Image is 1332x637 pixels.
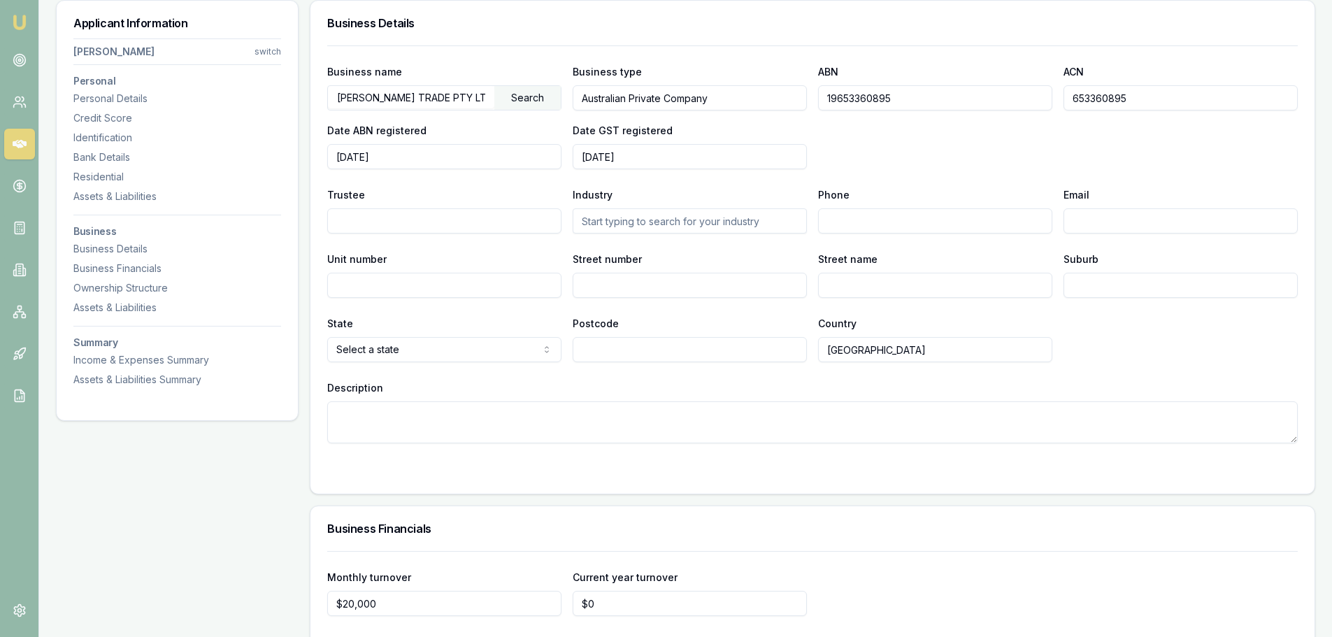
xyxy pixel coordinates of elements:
[73,373,281,387] div: Assets & Liabilities Summary
[327,317,353,329] label: State
[573,591,807,616] input: $
[573,317,619,329] label: Postcode
[73,92,281,106] div: Personal Details
[73,76,281,86] h3: Personal
[327,571,411,583] label: Monthly turnover
[327,144,561,169] input: YYYY-MM-DD
[73,281,281,295] div: Ownership Structure
[573,66,642,78] label: Business type
[73,301,281,315] div: Assets & Liabilities
[73,353,281,367] div: Income & Expenses Summary
[327,253,387,265] label: Unit number
[818,66,838,78] label: ABN
[73,45,155,59] div: [PERSON_NAME]
[73,17,281,29] h3: Applicant Information
[573,144,807,169] input: YYYY-MM-DD
[73,338,281,348] h3: Summary
[73,150,281,164] div: Bank Details
[73,189,281,203] div: Assets & Liabilities
[1064,66,1084,78] label: ACN
[494,86,561,110] div: Search
[327,124,427,136] label: Date ABN registered
[573,189,613,201] label: Industry
[1064,189,1089,201] label: Email
[255,46,281,57] div: switch
[327,189,365,201] label: Trustee
[327,523,1298,534] h3: Business Financials
[573,571,678,583] label: Current year turnover
[11,14,28,31] img: emu-icon-u.png
[327,66,402,78] label: Business name
[1064,253,1098,265] label: Suburb
[573,253,642,265] label: Street number
[818,317,857,329] label: Country
[73,227,281,236] h3: Business
[327,17,1298,29] h3: Business Details
[73,131,281,145] div: Identification
[573,208,807,234] input: Start typing to search for your industry
[818,253,878,265] label: Street name
[328,86,494,108] input: Enter business name
[73,170,281,184] div: Residential
[73,242,281,256] div: Business Details
[573,124,673,136] label: Date GST registered
[327,591,561,616] input: $
[73,111,281,125] div: Credit Score
[818,189,850,201] label: Phone
[73,262,281,275] div: Business Financials
[327,382,383,394] label: Description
